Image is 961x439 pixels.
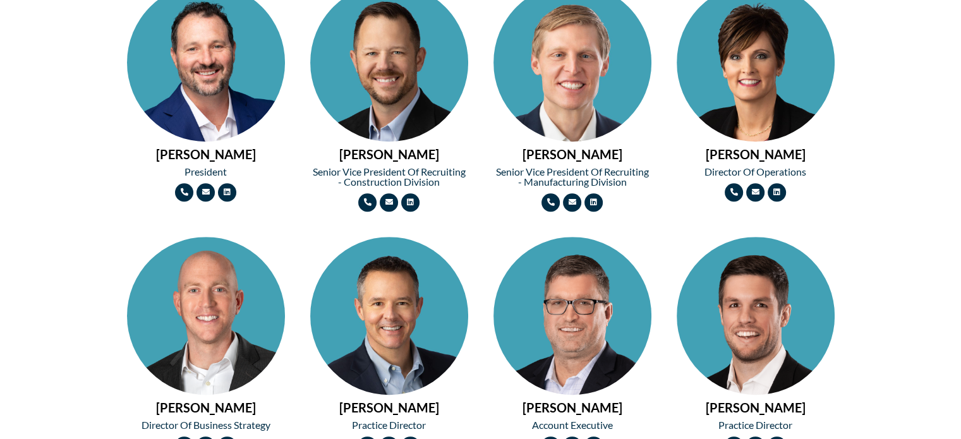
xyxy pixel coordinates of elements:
h2: Practice Director [310,420,468,430]
h2: Senior Vice President of Recruiting - Construction Division [310,167,468,187]
h2: [PERSON_NAME] [677,401,835,414]
h2: Senior Vice President of Recruiting - Manufacturing Division [493,167,651,187]
h2: [PERSON_NAME] [493,401,651,414]
h2: [PERSON_NAME] [127,401,285,414]
h2: [PERSON_NAME] [310,148,468,160]
h2: Director of Business Strategy [127,420,285,430]
h2: President [127,167,285,177]
h2: [PERSON_NAME] [493,148,651,160]
h2: Account Executive [493,420,651,430]
h2: Director of Operations [677,167,835,177]
h2: [PERSON_NAME] [127,148,285,160]
h2: [PERSON_NAME] [310,401,468,414]
h2: [PERSON_NAME] [677,148,835,160]
h2: Practice Director [677,420,835,430]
